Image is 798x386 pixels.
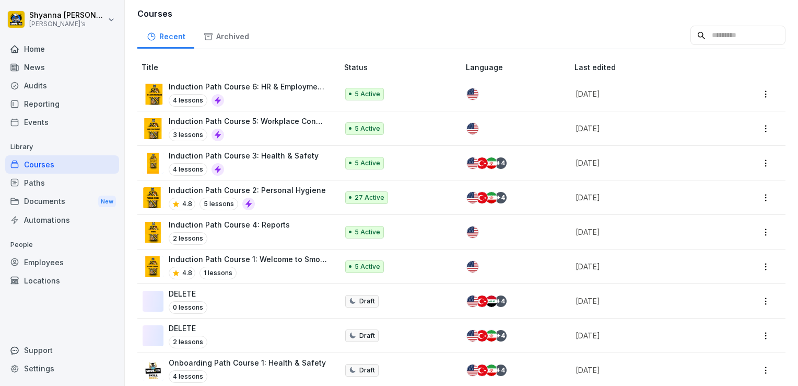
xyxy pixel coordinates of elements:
img: tr.svg [476,296,488,307]
img: ir.svg [486,365,497,376]
p: Shyanna [PERSON_NAME] [29,11,105,20]
p: Induction Path Course 5: Workplace Conduct [169,116,327,127]
a: DocumentsNew [5,192,119,211]
p: 5 Active [355,158,380,168]
p: Title [142,62,340,73]
p: DELETE [169,323,207,334]
img: us.svg [467,88,478,100]
p: 4.8 [182,199,192,209]
img: ri4ot6gyqbtljycqcyknatnf.png [143,118,163,139]
img: tr.svg [476,157,488,169]
a: Locations [5,271,119,290]
a: Automations [5,211,119,229]
div: New [98,196,116,208]
p: [DATE] [576,330,719,341]
p: [DATE] [576,296,719,306]
img: zlovq3fvmyq1sy15gw2wl3w0.png [143,222,163,243]
p: Status [344,62,462,73]
p: Induction Path Course 6: HR & Employment Basics [169,81,327,92]
p: 0 lessons [169,301,207,314]
div: + 4 [495,296,507,307]
p: DELETE [169,288,207,299]
a: Audits [5,76,119,95]
p: Language [466,62,570,73]
div: Paths [5,174,119,192]
p: 5 Active [355,262,380,271]
img: x9iotnk34w5qae9frfdv4s8p.png [143,153,163,174]
img: us.svg [467,226,478,238]
a: Reporting [5,95,119,113]
p: [DATE] [576,261,719,272]
div: Employees [5,253,119,271]
div: Support [5,341,119,359]
img: kzx9qqirxmrv8ln5q773skvi.png [143,84,163,105]
a: Home [5,40,119,58]
p: [PERSON_NAME]'s [29,20,105,28]
img: tr.svg [476,192,488,203]
h3: Courses [137,7,785,20]
p: [DATE] [576,157,719,168]
div: + 4 [495,157,507,169]
img: tr.svg [476,330,488,342]
p: 4.8 [182,268,192,278]
p: Onboarding Path Course 1: Health & Safety [169,357,326,368]
img: ir.svg [486,330,497,342]
div: + 4 [495,365,507,376]
p: 5 Active [355,228,380,237]
div: Documents [5,192,119,211]
p: Last edited [574,62,732,73]
p: [DATE] [576,192,719,203]
img: us.svg [467,157,478,169]
p: 27 Active [355,193,384,202]
img: us.svg [467,365,478,376]
img: iq.svg [486,296,497,307]
p: 4 lessons [169,370,207,383]
p: Draft [359,297,375,306]
a: News [5,58,119,76]
a: Archived [194,22,258,49]
p: 5 lessons [199,198,238,210]
img: ir.svg [486,192,497,203]
p: [DATE] [576,123,719,134]
p: 4 lessons [169,94,207,107]
div: Settings [5,359,119,378]
p: 3 lessons [169,129,207,141]
div: + 4 [495,330,507,342]
img: ir.svg [486,157,497,169]
p: 2 lessons [169,232,207,245]
img: tr.svg [476,365,488,376]
p: [DATE] [576,88,719,99]
p: 4 lessons [169,163,207,176]
p: 1 lessons [199,267,237,279]
img: ekeird7r5db6bfruwibew5m8.png [143,187,163,208]
a: Recent [137,22,194,49]
img: us.svg [467,123,478,134]
a: Events [5,113,119,131]
p: [DATE] [576,365,719,376]
p: [DATE] [576,226,719,237]
img: us.svg [467,192,478,203]
img: us.svg [467,296,478,307]
img: rmjvlcbjjsvv1c5w0tt7u8bs.png [143,360,163,381]
p: 5 Active [355,124,380,133]
p: Induction Path Course 4: Reports [169,219,290,230]
div: + 4 [495,192,507,203]
p: People [5,236,119,253]
img: ddzjhymxvfva6o25zha2q6jc.png [143,256,163,277]
p: 2 lessons [169,336,207,348]
img: us.svg [467,261,478,273]
p: Induction Path Course 2: Personal Hygiene [169,185,326,196]
a: Courses [5,155,119,174]
p: Draft [359,366,375,375]
p: Induction Path Course 3: Health & Safety [169,150,319,161]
